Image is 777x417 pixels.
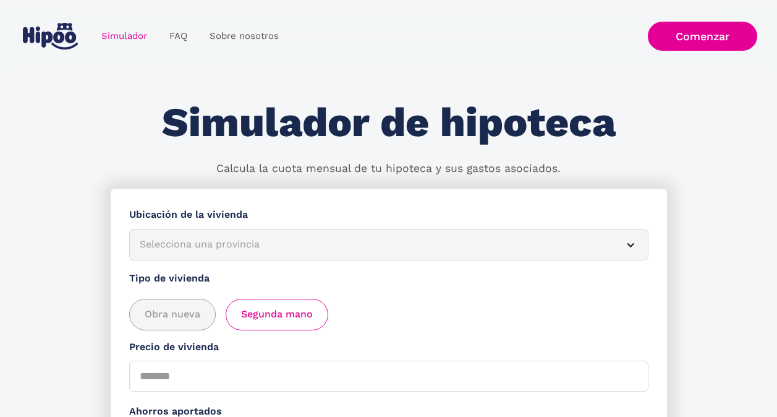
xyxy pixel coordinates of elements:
[129,271,648,286] label: Tipo de vivienda
[145,307,200,322] span: Obra nueva
[140,237,608,252] div: Selecciona una provincia
[198,24,290,48] a: Sobre nosotros
[158,24,198,48] a: FAQ
[648,22,757,51] a: Comenzar
[129,340,648,355] label: Precio de vivienda
[129,207,648,223] label: Ubicación de la vivienda
[216,161,561,177] p: Calcula la cuota mensual de tu hipoteca y sus gastos asociados.
[129,299,648,330] div: add_description_here
[90,24,158,48] a: Simulador
[162,100,616,145] h1: Simulador de hipoteca
[241,307,313,322] span: Segunda mano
